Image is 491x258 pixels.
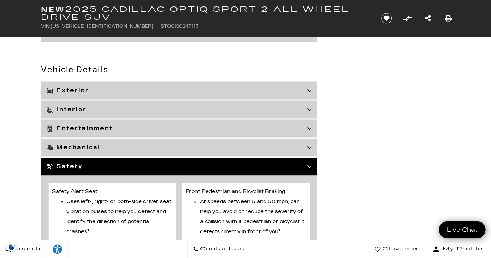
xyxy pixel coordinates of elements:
span: VIN: [41,24,51,29]
a: Live Chat [439,221,486,238]
h3: Mechanical [47,144,307,151]
h3: Interior [47,106,307,113]
a: Print this New 2025 Cadillac OPTIQ Sport 2 All Wheel Drive SUV [445,13,452,23]
li: Uses left-, right- or both-side driver seat vibration pulses to help you detect and identify the ... [67,197,173,237]
a: Glovebox [369,240,424,258]
span: Search [11,244,41,254]
li: At speeds between 5 and 50 mph, can help you avoid or reduce the severity of a collision with a p... [200,197,306,237]
h1: 2025 Cadillac OPTIQ Sport 2 All Wheel Drive SUV [41,5,369,21]
span: Glovebox [381,244,419,254]
button: Compare Vehicle [402,13,413,24]
h2: Vehicle Details [41,64,317,76]
button: Save vehicle [379,13,395,24]
div: Explore your accessibility options [47,244,68,254]
section: Click to Open Cookie Consent Modal [4,243,20,251]
span: [US_VEHICLE_IDENTIFICATION_NUMBER] [51,24,154,29]
span: Live Chat [443,226,481,234]
h3: Safety [47,163,307,170]
button: Open user profile menu [424,240,491,258]
span: Contact Us [199,244,245,254]
span: Stock: [161,24,179,29]
span: My Profile [440,244,483,254]
sup: 1 [278,228,280,233]
h3: Exterior [47,87,307,94]
a: Explore your accessibility options [47,240,69,258]
li: You can also switch to beeping crash avoidance alerts [67,237,173,257]
strong: New [41,5,65,14]
h3: Entertainment [47,125,307,132]
a: Contact Us [187,240,251,258]
img: Opt-Out Icon [4,243,20,251]
a: Share this New 2025 Cadillac OPTIQ Sport 2 All Wheel Drive SUV [425,13,431,23]
span: C247113 [179,24,199,29]
sup: 1 [88,228,89,233]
